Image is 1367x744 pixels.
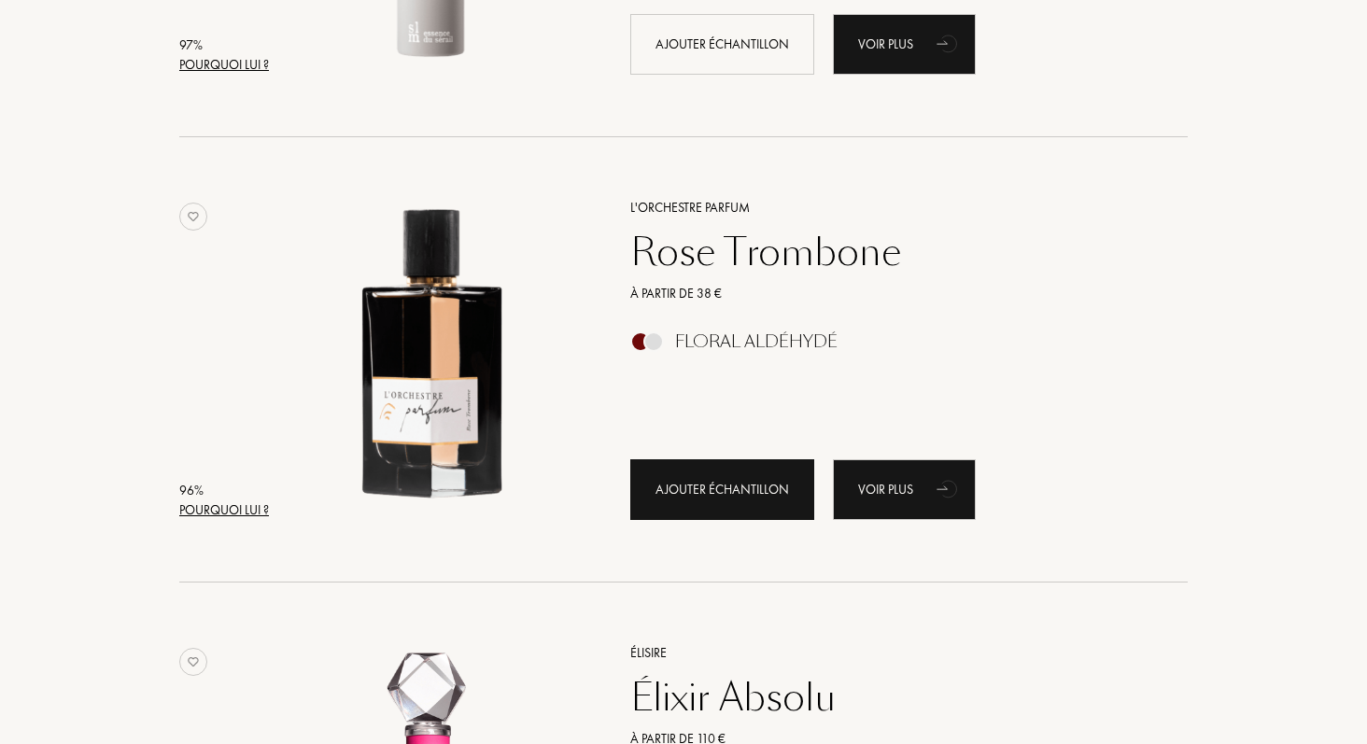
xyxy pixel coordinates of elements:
div: animation [930,24,967,62]
div: 97 % [179,35,269,55]
a: Rose Trombone [616,230,1161,274]
img: no_like_p.png [179,203,207,231]
a: Floral Aldéhydé [616,337,1161,357]
a: Voir plusanimation [833,459,976,520]
div: Voir plus [833,14,976,75]
div: 96 % [179,481,269,500]
div: Ajouter échantillon [630,459,814,520]
img: Rose Trombone L'Orchestre Parfum [275,195,586,506]
a: L'Orchestre Parfum [616,198,1161,218]
a: Élisire [616,643,1161,663]
div: Ajouter échantillon [630,14,814,75]
img: no_like_p.png [179,648,207,676]
div: Pourquoi lui ? [179,500,269,520]
div: Voir plus [833,459,976,520]
a: À partir de 38 € [616,284,1161,303]
a: Élixir Absolu [616,675,1161,720]
a: Voir plusanimation [833,14,976,75]
div: Pourquoi lui ? [179,55,269,75]
div: Floral Aldéhydé [675,331,838,352]
a: Rose Trombone L'Orchestre Parfum [275,175,602,541]
div: animation [930,470,967,507]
